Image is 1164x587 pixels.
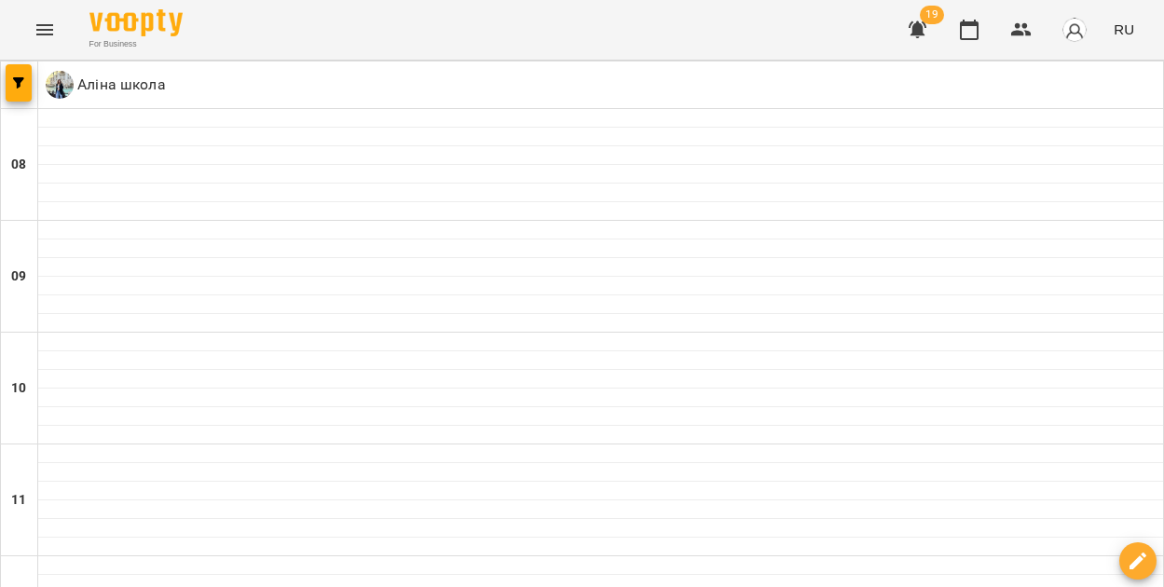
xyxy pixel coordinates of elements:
[89,9,183,36] img: Voopty Logo
[22,7,67,52] button: Menu
[920,6,944,24] span: 19
[1106,12,1142,47] button: RU
[46,71,166,99] a: А Аліна школа
[74,74,166,96] p: Аліна школа
[11,155,26,175] h6: 08
[11,266,26,287] h6: 09
[11,378,26,399] h6: 10
[46,71,74,99] img: А
[11,490,26,511] h6: 11
[46,71,166,99] div: Аліна школа
[1061,17,1088,43] img: avatar_s.png
[1114,20,1134,39] span: RU
[89,38,183,50] span: For Business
